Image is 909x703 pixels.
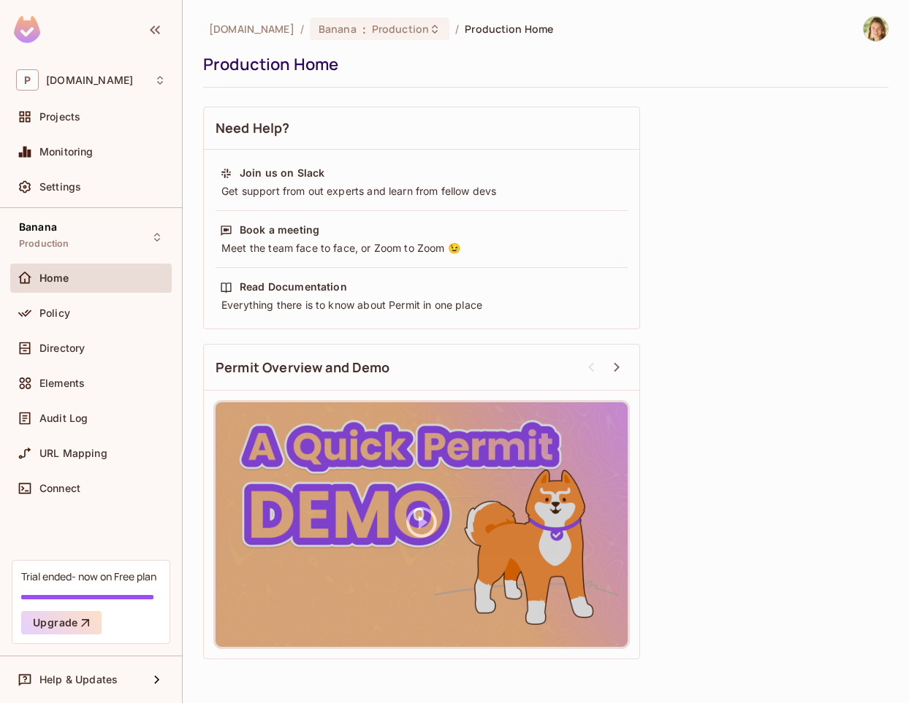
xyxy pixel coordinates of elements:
div: Read Documentation [240,280,347,294]
span: Banana [19,221,57,233]
span: Projects [39,111,80,123]
span: Help & Updates [39,674,118,685]
div: Everything there is to know about Permit in one place [220,298,623,312]
div: Trial ended- now on Free plan [21,569,156,583]
span: Directory [39,342,85,354]
span: the active workspace [209,22,294,36]
span: Banana [319,22,357,36]
span: P [16,69,39,91]
span: : [362,23,367,35]
div: Book a meeting [240,223,319,237]
span: Permit Overview and Demo [216,358,390,377]
span: URL Mapping [39,447,107,459]
span: Production [19,238,69,250]
img: SReyMgAAAABJRU5ErkJggg== [14,16,40,43]
span: Audit Log [39,412,88,424]
span: Monitoring [39,146,94,158]
span: Production Home [465,22,553,36]
span: Policy [39,307,70,319]
span: Connect [39,483,80,494]
li: / [300,22,304,36]
img: Natalia Edelson [864,17,888,41]
span: Production [372,22,429,36]
div: Get support from out experts and learn from fellow devs [220,184,623,199]
button: Upgrade [21,611,102,634]
div: Production Home [203,53,881,75]
span: Elements [39,377,85,389]
span: Home [39,272,69,284]
span: Workspace: permit.io [46,74,133,86]
span: Settings [39,181,81,193]
li: / [455,22,459,36]
div: Meet the team face to face, or Zoom to Zoom 😉 [220,241,623,256]
div: Join us on Slack [240,166,324,180]
span: Need Help? [216,119,290,137]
